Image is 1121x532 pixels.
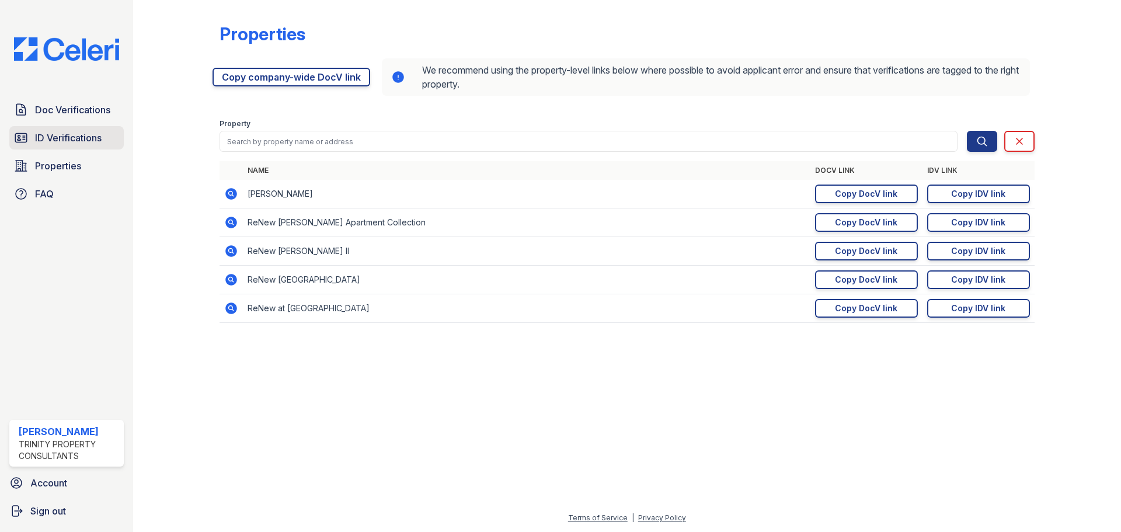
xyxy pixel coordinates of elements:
img: CE_Logo_Blue-a8612792a0a2168367f1c8372b55b34899dd931a85d93a1a3d3e32e68fde9ad4.png [5,37,128,61]
span: ID Verifications [35,131,102,145]
a: Privacy Policy [638,513,686,522]
a: Copy DocV link [815,213,918,232]
a: Copy DocV link [815,185,918,203]
span: Properties [35,159,81,173]
span: Account [30,476,67,490]
a: Copy company-wide DocV link [213,68,370,86]
div: Properties [220,23,305,44]
div: [PERSON_NAME] [19,425,119,439]
div: Copy IDV link [951,302,1005,314]
th: Name [243,161,810,180]
a: Copy IDV link [927,270,1030,289]
div: Copy IDV link [951,188,1005,200]
a: Account [5,471,128,495]
div: Trinity Property Consultants [19,439,119,462]
a: ID Verifications [9,126,124,149]
td: ReNew at [GEOGRAPHIC_DATA] [243,294,810,323]
div: Copy DocV link [835,188,897,200]
div: We recommend using the property-level links below where possible to avoid applicant error and ens... [382,58,1030,96]
input: Search by property name or address [220,131,958,152]
div: Copy DocV link [835,245,897,257]
div: Copy IDV link [951,245,1005,257]
span: FAQ [35,187,54,201]
div: Copy IDV link [951,217,1005,228]
a: Copy IDV link [927,242,1030,260]
div: Copy DocV link [835,302,897,314]
div: Copy IDV link [951,274,1005,286]
a: Sign out [5,499,128,523]
a: Copy IDV link [927,299,1030,318]
td: [PERSON_NAME] [243,180,810,208]
td: ReNew [GEOGRAPHIC_DATA] [243,266,810,294]
div: Copy DocV link [835,217,897,228]
th: DocV Link [810,161,922,180]
a: FAQ [9,182,124,206]
a: Doc Verifications [9,98,124,121]
a: Properties [9,154,124,178]
a: Terms of Service [568,513,628,522]
a: Copy IDV link [927,185,1030,203]
div: Copy DocV link [835,274,897,286]
span: Sign out [30,504,66,518]
td: ReNew [PERSON_NAME] Apartment Collection [243,208,810,237]
label: Property [220,119,250,128]
th: IDV Link [922,161,1035,180]
a: Copy DocV link [815,242,918,260]
a: Copy IDV link [927,213,1030,232]
a: Copy DocV link [815,299,918,318]
div: | [632,513,634,522]
a: Copy DocV link [815,270,918,289]
td: ReNew [PERSON_NAME] II [243,237,810,266]
span: Doc Verifications [35,103,110,117]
